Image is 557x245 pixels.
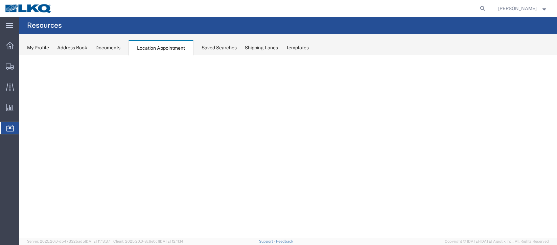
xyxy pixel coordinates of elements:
a: Support [259,239,276,243]
div: Location Appointment [129,40,193,55]
span: [DATE] 11:13:37 [85,239,110,243]
span: Client: 2025.20.0-8c6e0cf [113,239,183,243]
div: Documents [95,44,120,51]
iframe: FS Legacy Container [19,55,557,238]
span: Christopher Sanchez [498,5,537,12]
h4: Resources [27,17,62,34]
div: Address Book [57,44,87,51]
a: Feedback [276,239,293,243]
div: Templates [286,44,309,51]
div: Shipping Lanes [245,44,278,51]
div: My Profile [27,44,49,51]
span: Server: 2025.20.0-db47332bad5 [27,239,110,243]
div: Saved Searches [202,44,237,51]
button: [PERSON_NAME] [498,4,548,13]
img: logo [5,3,52,14]
span: Copyright © [DATE]-[DATE] Agistix Inc., All Rights Reserved [445,239,549,244]
span: [DATE] 12:11:14 [159,239,183,243]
